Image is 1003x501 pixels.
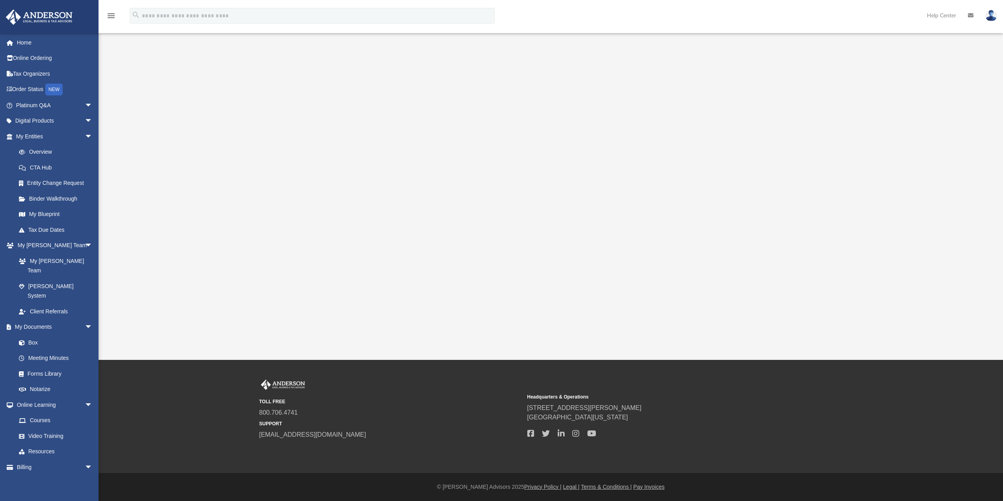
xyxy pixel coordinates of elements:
img: User Pic [985,10,997,21]
a: [GEOGRAPHIC_DATA][US_STATE] [527,414,628,421]
div: NEW [45,84,63,95]
a: Box [11,335,97,350]
span: arrow_drop_down [85,238,100,254]
a: [STREET_ADDRESS][PERSON_NAME] [527,404,642,411]
a: [PERSON_NAME] System [11,278,100,304]
i: menu [106,11,116,20]
a: Forms Library [11,366,97,382]
span: arrow_drop_down [85,129,100,145]
a: My Documentsarrow_drop_down [6,319,100,335]
a: Entity Change Request [11,175,104,191]
span: arrow_drop_down [85,319,100,335]
a: Tax Due Dates [11,222,104,238]
span: arrow_drop_down [85,459,100,475]
span: arrow_drop_down [85,397,100,413]
a: Pay Invoices [633,484,664,490]
a: Online Ordering [6,50,104,66]
img: Anderson Advisors Platinum Portal [259,380,307,390]
a: Tax Organizers [6,66,104,82]
a: Digital Productsarrow_drop_down [6,113,104,129]
a: CTA Hub [11,160,104,175]
a: menu [106,15,116,20]
a: Online Learningarrow_drop_down [6,397,100,413]
a: Order StatusNEW [6,82,104,98]
img: Anderson Advisors Platinum Portal [4,9,75,25]
a: [EMAIL_ADDRESS][DOMAIN_NAME] [259,431,366,438]
a: Terms & Conditions | [581,484,632,490]
a: Home [6,35,104,50]
div: © [PERSON_NAME] Advisors 2025 [99,483,1003,491]
a: Overview [11,144,104,160]
a: My [PERSON_NAME] Teamarrow_drop_down [6,238,100,253]
small: TOLL FREE [259,398,522,405]
a: Binder Walkthrough [11,191,104,207]
a: My Blueprint [11,207,100,222]
a: Notarize [11,382,100,397]
a: Courses [11,413,100,428]
a: 800.706.4741 [259,409,298,416]
a: Video Training [11,428,97,444]
a: Platinum Q&Aarrow_drop_down [6,97,104,113]
small: SUPPORT [259,420,522,427]
a: My Entitiesarrow_drop_down [6,129,104,144]
a: My [PERSON_NAME] Team [11,253,97,278]
span: arrow_drop_down [85,113,100,129]
a: Resources [11,444,100,460]
a: Billingarrow_drop_down [6,459,104,475]
a: Client Referrals [11,304,100,319]
a: Legal | [563,484,580,490]
small: Headquarters & Operations [527,393,790,400]
a: Meeting Minutes [11,350,100,366]
span: arrow_drop_down [85,97,100,114]
a: Privacy Policy | [524,484,562,490]
i: search [132,11,140,19]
